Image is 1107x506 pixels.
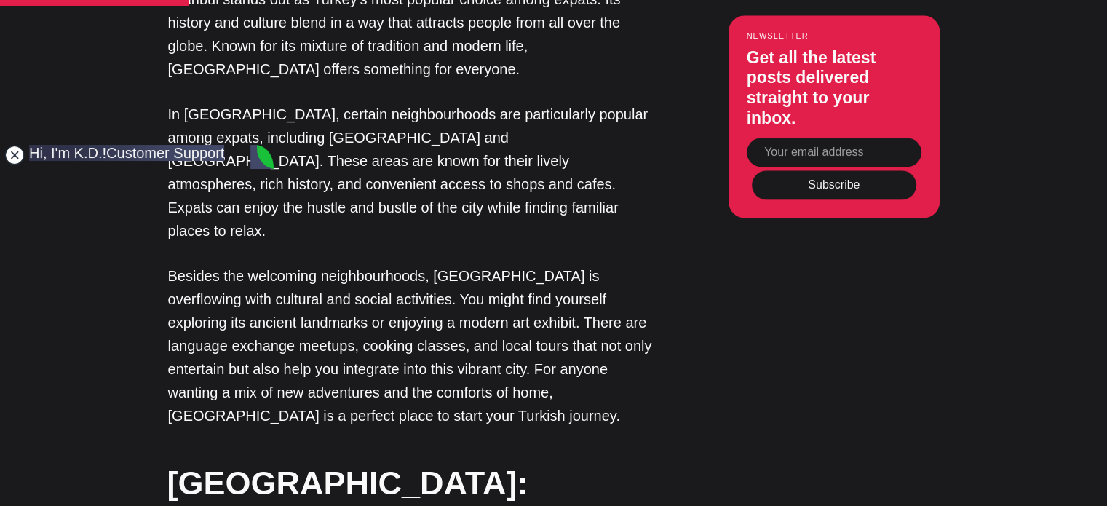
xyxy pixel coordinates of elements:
p: Besides the welcoming neighbourhoods, [GEOGRAPHIC_DATA] is overflowing with cultural and social a... [168,264,656,427]
input: Your email address [747,138,921,167]
p: In [GEOGRAPHIC_DATA], certain neighbourhoods are particularly popular among expats, including [GE... [168,103,656,242]
button: Subscribe [752,170,916,199]
small: Newsletter [747,31,921,40]
h3: Get all the latest posts delivered straight to your inbox. [747,48,921,128]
